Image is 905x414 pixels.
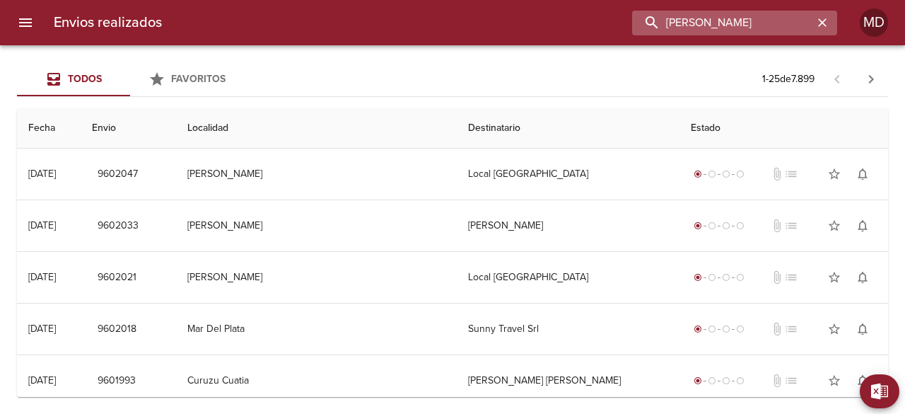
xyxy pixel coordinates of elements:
span: radio_button_unchecked [722,376,730,385]
div: [DATE] [28,168,56,180]
div: [DATE] [28,323,56,335]
button: Agregar a favoritos [820,263,848,292]
span: Pagina anterior [820,71,854,86]
th: Envio [81,108,176,149]
span: star_border [827,167,841,181]
span: No tiene documentos adjuntos [770,167,784,181]
button: Activar notificaciones [848,367,877,395]
div: [DATE] [28,219,56,231]
span: Todos [68,73,102,85]
span: radio_button_unchecked [722,170,730,178]
td: [PERSON_NAME] [176,200,457,251]
span: No tiene pedido asociado [784,219,798,233]
span: radio_button_unchecked [708,170,716,178]
button: Agregar a favoritos [820,315,848,343]
button: 9602047 [92,161,144,188]
button: 9602018 [92,316,142,343]
input: buscar [632,11,813,35]
th: Estado [679,108,888,149]
button: Agregar a favoritos [820,212,848,240]
button: Agregar a favoritos [820,160,848,188]
span: radio_button_unchecked [736,273,745,282]
button: Exportar Excel [860,374,899,408]
span: notifications_none [856,270,870,284]
span: notifications_none [856,219,870,233]
span: No tiene pedido asociado [784,374,798,388]
span: radio_button_unchecked [736,325,745,333]
span: star_border [827,219,841,233]
span: radio_button_unchecked [736,222,745,230]
div: Generado [691,374,747,388]
span: radio_button_unchecked [736,170,745,178]
div: Abrir información de usuario [860,8,888,37]
button: Activar notificaciones [848,160,877,188]
span: radio_button_unchecked [722,325,730,333]
button: 9601993 [92,368,141,394]
span: radio_button_checked [694,325,702,333]
button: 9602033 [92,213,144,239]
span: radio_button_checked [694,273,702,282]
td: Sunny Travel Srl [457,304,679,355]
button: Activar notificaciones [848,263,877,292]
td: Local [GEOGRAPHIC_DATA] [457,252,679,303]
div: [DATE] [28,271,56,283]
span: Pagina siguiente [854,62,888,96]
span: No tiene pedido asociado [784,322,798,336]
span: radio_button_checked [694,376,702,385]
div: Generado [691,167,747,181]
button: Agregar a favoritos [820,367,848,395]
span: radio_button_unchecked [722,273,730,282]
span: No tiene pedido asociado [784,270,798,284]
span: notifications_none [856,374,870,388]
span: 9602018 [98,321,136,338]
td: [PERSON_NAME] [457,200,679,251]
button: 9602021 [92,265,142,291]
span: radio_button_checked [694,222,702,230]
span: radio_button_unchecked [708,273,716,282]
button: menu [8,6,42,40]
div: MD [860,8,888,37]
span: No tiene documentos adjuntos [770,270,784,284]
span: radio_button_unchecked [722,222,730,230]
p: 1 - 25 de 7.899 [762,72,814,86]
span: star_border [827,374,841,388]
span: radio_button_checked [694,170,702,178]
span: notifications_none [856,322,870,336]
span: notifications_none [856,167,870,181]
td: Mar Del Plata [176,304,457,355]
td: Local [GEOGRAPHIC_DATA] [457,149,679,200]
button: Activar notificaciones [848,315,877,343]
span: Favoritos [171,73,226,85]
h6: Envios realizados [54,11,162,34]
th: Fecha [17,108,81,149]
span: 9602021 [98,269,136,287]
div: Tabs Envios [17,62,243,96]
span: No tiene documentos adjuntos [770,322,784,336]
span: radio_button_unchecked [708,222,716,230]
th: Destinatario [457,108,679,149]
td: [PERSON_NAME] [PERSON_NAME] [457,355,679,406]
span: star_border [827,270,841,284]
button: Activar notificaciones [848,212,877,240]
td: [PERSON_NAME] [176,252,457,303]
span: radio_button_unchecked [708,376,716,385]
td: [PERSON_NAME] [176,149,457,200]
span: radio_button_unchecked [708,325,716,333]
td: Curuzu Cuatia [176,355,457,406]
th: Localidad [176,108,457,149]
span: star_border [827,322,841,336]
span: 9602047 [98,166,138,183]
span: No tiene pedido asociado [784,167,798,181]
span: 9601993 [98,372,136,390]
span: radio_button_unchecked [736,376,745,385]
div: Generado [691,219,747,233]
span: 9602033 [98,217,139,235]
div: Generado [691,322,747,336]
div: Generado [691,270,747,284]
span: No tiene documentos adjuntos [770,374,784,388]
span: No tiene documentos adjuntos [770,219,784,233]
div: [DATE] [28,374,56,386]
